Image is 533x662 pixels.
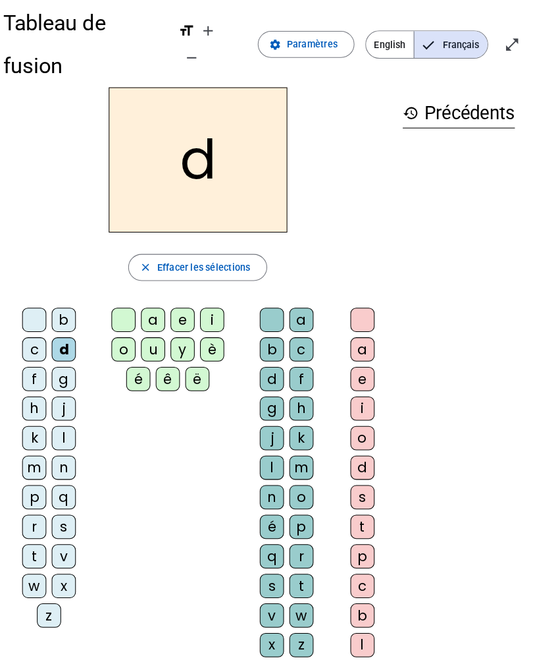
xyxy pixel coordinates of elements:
[144,265,156,277] mat-icon: close
[262,601,286,624] div: v
[291,427,315,451] div: k
[291,601,315,624] div: w
[262,398,286,422] div: g
[366,40,413,66] span: English
[262,369,286,393] div: d
[351,572,374,595] div: c
[182,32,198,47] mat-icon: format_size
[29,485,53,509] div: p
[174,340,198,364] div: y
[131,369,155,393] div: é
[402,112,418,128] mat-icon: history
[203,32,219,47] mat-icon: add
[413,40,485,66] span: Français
[351,630,374,653] div: l
[262,572,286,595] div: s
[29,514,53,538] div: r
[29,340,53,364] div: c
[198,26,224,53] button: Augmenter la taille de la police
[262,630,286,653] div: x
[501,45,517,61] mat-icon: open_in_full
[291,572,315,595] div: t
[262,543,286,566] div: q
[271,47,283,59] mat-icon: settings
[351,427,374,451] div: o
[58,398,82,422] div: j
[29,369,53,393] div: f
[351,514,374,538] div: t
[11,11,172,95] h1: Tableau de fusion
[351,456,374,480] div: d
[262,514,286,538] div: é
[260,40,355,66] button: Paramètres
[161,263,253,279] span: Effacer les sélections
[365,39,486,67] mat-button-toggle-group: Language selection
[182,53,209,79] button: Diminuer la taille de la police
[58,427,82,451] div: l
[43,601,67,624] div: z
[402,105,512,135] h3: Précédents
[145,311,169,335] div: a
[188,58,203,74] mat-icon: remove
[58,311,82,335] div: b
[288,45,338,61] span: Paramètres
[114,95,289,237] h2: d
[29,427,53,451] div: k
[203,340,227,364] div: è
[291,340,315,364] div: c
[58,543,82,566] div: v
[58,485,82,509] div: q
[58,340,82,364] div: d
[58,514,82,538] div: s
[58,572,82,595] div: x
[291,630,315,653] div: z
[29,572,53,595] div: w
[291,311,315,335] div: a
[160,369,184,393] div: ê
[29,543,53,566] div: t
[189,369,213,393] div: ë
[291,369,315,393] div: f
[145,340,169,364] div: u
[291,456,315,480] div: m
[351,398,374,422] div: i
[351,485,374,509] div: s
[174,311,198,335] div: e
[291,485,315,509] div: o
[291,398,315,422] div: h
[262,340,286,364] div: b
[351,340,374,364] div: a
[29,456,53,480] div: m
[291,514,315,538] div: p
[351,601,374,624] div: b
[291,543,315,566] div: r
[262,456,286,480] div: l
[29,398,53,422] div: h
[262,427,286,451] div: j
[133,258,269,285] button: Effacer les sélections
[351,369,374,393] div: e
[351,543,374,566] div: p
[58,456,82,480] div: n
[116,340,140,364] div: o
[262,485,286,509] div: n
[203,311,227,335] div: i
[58,369,82,393] div: g
[496,40,522,66] button: Entrer en plein écran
